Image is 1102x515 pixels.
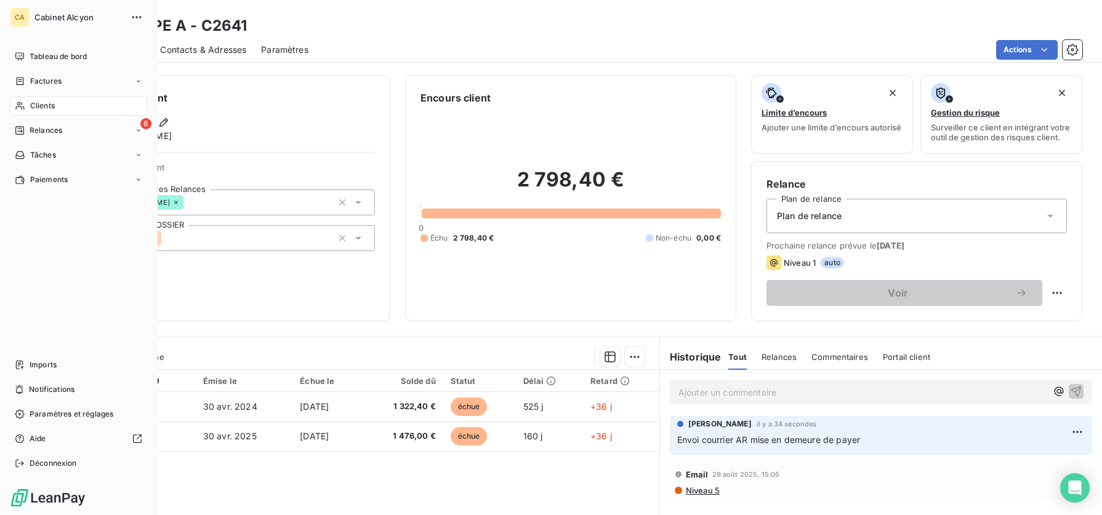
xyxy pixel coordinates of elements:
[183,197,193,208] input: Ajouter une valeur
[762,352,797,362] span: Relances
[30,150,56,161] span: Tâches
[523,376,576,386] div: Délai
[369,376,436,386] div: Solde dû
[161,233,171,244] input: Ajouter une valeur
[1060,473,1090,503] div: Open Intercom Messenger
[30,125,62,136] span: Relances
[10,429,147,449] a: Aide
[30,76,62,87] span: Factures
[30,433,46,444] span: Aide
[30,409,113,420] span: Paramètres et réglages
[688,418,752,429] span: [PERSON_NAME]
[766,241,1067,250] span: Prochaine relance prévue le
[451,376,509,386] div: Statut
[300,401,329,412] span: [DATE]
[74,90,375,105] h6: Informations client
[451,427,488,445] span: échue
[30,51,87,62] span: Tableau de bord
[920,75,1082,154] button: Gestion du risqueSurveiller ce client en intégrant votre outil de gestion des risques client.
[203,401,257,412] span: 30 avr. 2024
[686,469,709,479] span: Email
[811,352,868,362] span: Commentaires
[523,431,543,441] span: 160 j
[931,108,1000,118] span: Gestion du risque
[30,100,55,111] span: Clients
[751,75,913,154] button: Limite d’encoursAjouter une limite d’encours autorisé
[369,401,436,413] span: 1 322,40 €
[883,352,930,362] span: Portail client
[677,434,860,445] span: Envoi courrier AR mise en demeure de payer
[712,471,780,478] span: 29 août 2025, 15:05
[300,376,355,386] div: Échue le
[728,352,747,362] span: Tout
[10,488,86,508] img: Logo LeanPay
[762,122,901,132] span: Ajouter une limite d’encours autorisé
[203,431,257,441] span: 30 avr. 2025
[766,280,1042,306] button: Voir
[10,7,30,27] div: CA
[430,233,448,244] span: Échu
[99,162,375,180] span: Propriétés Client
[140,118,151,129] span: 6
[656,233,691,244] span: Non-échu
[29,384,74,395] span: Notifications
[30,458,77,469] span: Déconnexion
[453,233,494,244] span: 2 798,40 €
[784,258,816,268] span: Niveau 1
[523,401,544,412] span: 525 j
[762,108,827,118] span: Limite d’encours
[877,241,904,250] span: [DATE]
[996,40,1058,60] button: Actions
[660,349,722,364] h6: Historique
[419,223,424,233] span: 0
[590,376,652,386] div: Retard
[821,257,844,268] span: auto
[781,288,1015,298] span: Voir
[30,359,57,370] span: Imports
[590,431,612,441] span: +36 j
[696,233,721,244] span: 0,00 €
[369,430,436,442] span: 1 476,00 €
[420,90,491,105] h6: Encours client
[451,397,488,416] span: échue
[590,401,612,412] span: +36 j
[757,420,817,428] span: il y a 34 secondes
[420,167,721,204] h2: 2 798,40 €
[685,485,720,495] span: Niveau 5
[108,15,247,37] h3: GROUPE A - C2641
[261,44,308,56] span: Paramètres
[30,174,68,185] span: Paiements
[160,44,246,56] span: Contacts & Adresses
[300,431,329,441] span: [DATE]
[766,177,1067,191] h6: Relance
[777,210,842,222] span: Plan de relance
[203,376,285,386] div: Émise le
[34,12,123,22] span: Cabinet Alcyon
[931,122,1072,142] span: Surveiller ce client en intégrant votre outil de gestion des risques client.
